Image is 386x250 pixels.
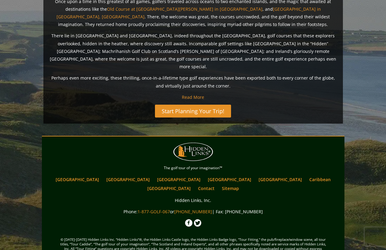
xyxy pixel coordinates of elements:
[219,184,242,193] a: Sitemap
[107,6,263,12] a: Old Course at [GEOGRAPHIC_DATA][PERSON_NAME] in [GEOGRAPHIC_DATA]
[182,94,204,100] a: Read More
[50,74,337,89] p: Perhaps even more exciting, these thrilling, once-in-a-lifetime type golf experiences have been e...
[205,175,254,184] a: [GEOGRAPHIC_DATA]
[306,175,334,184] a: Caribbean
[155,105,231,118] a: Start Planning Your Trip!
[174,209,212,215] a: [PHONE_NUMBER]
[53,175,102,184] a: [GEOGRAPHIC_DATA]
[103,175,153,184] a: [GEOGRAPHIC_DATA]
[138,209,170,215] a: 1-877-GOLF-067
[195,184,218,193] a: Contact
[185,219,193,227] img: Facebook
[154,175,204,184] a: [GEOGRAPHIC_DATA]
[255,175,305,184] a: [GEOGRAPHIC_DATA]
[50,32,337,70] p: There lie in [GEOGRAPHIC_DATA] and [GEOGRAPHIC_DATA], indeed throughout the [GEOGRAPHIC_DATA], go...
[144,184,194,193] a: [GEOGRAPHIC_DATA]
[43,165,343,171] p: The golf tour of your imagination™
[43,208,343,215] p: Phone: or | Fax: [PHONE_NUMBER]
[194,219,201,227] img: Twitter
[43,196,343,204] p: Hidden Links, Inc.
